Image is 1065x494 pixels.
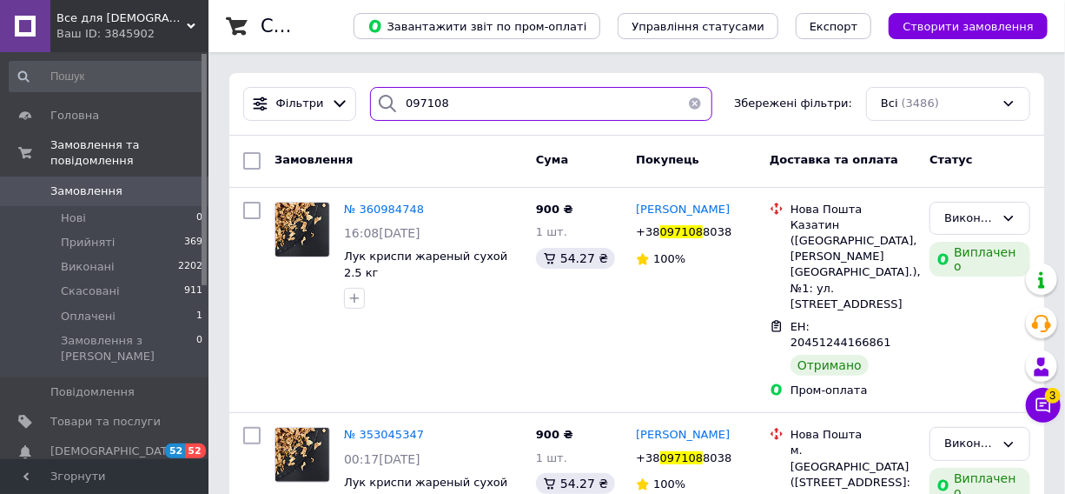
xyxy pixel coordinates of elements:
[636,153,699,166] span: Покупець
[344,250,507,279] a: Лук криспи жареный сухой 2.5 кг
[653,477,685,491] span: 100%
[354,13,600,39] button: Завантажити звіт по пром-оплаті
[636,428,730,441] span: [PERSON_NAME]
[61,259,115,275] span: Виконані
[929,242,1030,277] div: Виплачено
[636,202,730,218] a: [PERSON_NAME]
[344,452,420,466] span: 00:17[DATE]
[770,153,898,166] span: Доставка та оплата
[703,225,731,238] span: 8038
[636,451,659,464] span: +38
[929,153,973,166] span: Статус
[367,18,586,34] span: Завантажити звіт по пром-оплаті
[56,10,187,26] span: Все для Суші
[944,435,995,453] div: Виконано
[536,225,567,238] span: 1 шт.
[275,202,330,257] a: Фото товару
[881,96,898,112] span: Всі
[178,259,202,275] span: 2202
[536,473,615,494] div: 54.27 ₴
[50,184,122,199] span: Замовлення
[636,427,730,444] a: [PERSON_NAME]
[1026,388,1061,423] button: Чат з покупцем3
[9,61,204,92] input: Пошук
[536,428,573,441] span: 900 ₴
[536,203,573,216] span: 900 ₴
[810,20,858,33] span: Експорт
[165,444,185,458] span: 52
[790,202,916,217] div: Нова Пошта
[660,451,704,464] span: 097108
[636,225,659,238] span: +38
[196,333,202,364] span: 0
[56,26,208,42] div: Ваш ID: 3845902
[50,108,99,123] span: Головна
[796,13,872,39] button: Експорт
[536,451,567,464] span: 1 шт.
[790,383,916,398] div: Пром-оплата
[184,284,202,299] span: 911
[903,20,1034,33] span: Створити замовлення
[790,355,869,376] div: Отримано
[790,320,891,350] span: ЕН: 20451244166861
[50,137,208,169] span: Замовлення та повідомлення
[61,284,120,299] span: Скасовані
[61,235,115,250] span: Прийняті
[344,203,424,216] a: № 360984748
[636,203,730,216] span: [PERSON_NAME]
[790,217,916,312] div: Казатин ([GEOGRAPHIC_DATA], [PERSON_NAME][GEOGRAPHIC_DATA].), №1: ул. [STREET_ADDRESS]
[632,20,764,33] span: Управління статусами
[370,87,712,121] input: Пошук за номером замовлення, ПІБ покупця, номером телефону, Email, номером накладної
[61,210,86,226] span: Нові
[703,451,731,464] span: 8038
[660,225,704,238] span: 097108
[50,384,135,400] span: Повідомлення
[196,309,202,324] span: 1
[678,87,712,121] button: Очистить
[653,252,685,265] span: 100%
[275,427,330,483] a: Фото товару
[871,19,1048,32] a: Створити замовлення
[61,333,196,364] span: Замовлення з [PERSON_NAME]
[344,428,424,441] a: № 353045347
[196,210,202,226] span: 0
[618,13,778,39] button: Управління статусами
[889,13,1048,39] button: Створити замовлення
[536,153,568,166] span: Cума
[902,97,939,110] span: (3486)
[50,444,179,459] span: [DEMOGRAPHIC_DATA]
[790,427,916,443] div: Нова Пошта
[276,96,324,112] span: Фільтри
[185,444,205,458] span: 52
[50,414,161,430] span: Товари та послуги
[275,428,329,482] img: Фото товару
[536,248,615,269] div: 54.27 ₴
[275,153,353,166] span: Замовлення
[184,235,202,250] span: 369
[1045,388,1061,404] span: 3
[61,309,116,324] span: Оплачені
[275,203,329,257] img: Фото товару
[734,96,852,112] span: Збережені фільтри:
[944,210,995,228] div: Виконано
[261,16,437,37] h1: Список замовлень
[344,226,420,240] span: 16:08[DATE]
